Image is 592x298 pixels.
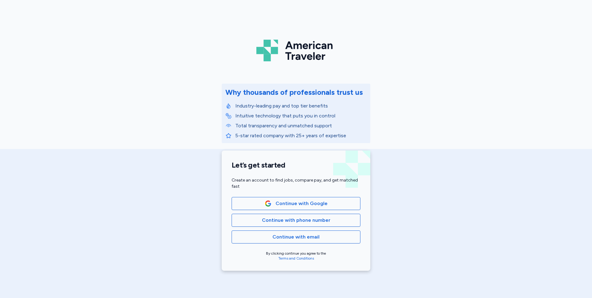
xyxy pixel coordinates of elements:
p: Industry-leading pay and top tier benefits [235,102,367,110]
img: Logo [256,37,336,64]
div: Why thousands of professionals trust us [225,87,363,97]
p: Total transparency and unmatched support [235,122,367,129]
span: Continue with Google [276,200,328,207]
button: Continue with phone number [232,214,360,227]
span: Continue with email [272,233,320,241]
button: Continue with email [232,230,360,243]
p: Intuitive technology that puts you in control [235,112,367,120]
h1: Let’s get started [232,160,360,170]
button: Google LogoContinue with Google [232,197,360,210]
a: Terms and Conditions [278,256,314,261]
p: 5-star rated company with 25+ years of expertise [235,132,367,139]
img: Google Logo [265,200,272,207]
div: By clicking continue you agree to the [232,251,360,261]
div: Create an account to find jobs, compare pay, and get matched fast [232,177,360,190]
span: Continue with phone number [262,217,330,224]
